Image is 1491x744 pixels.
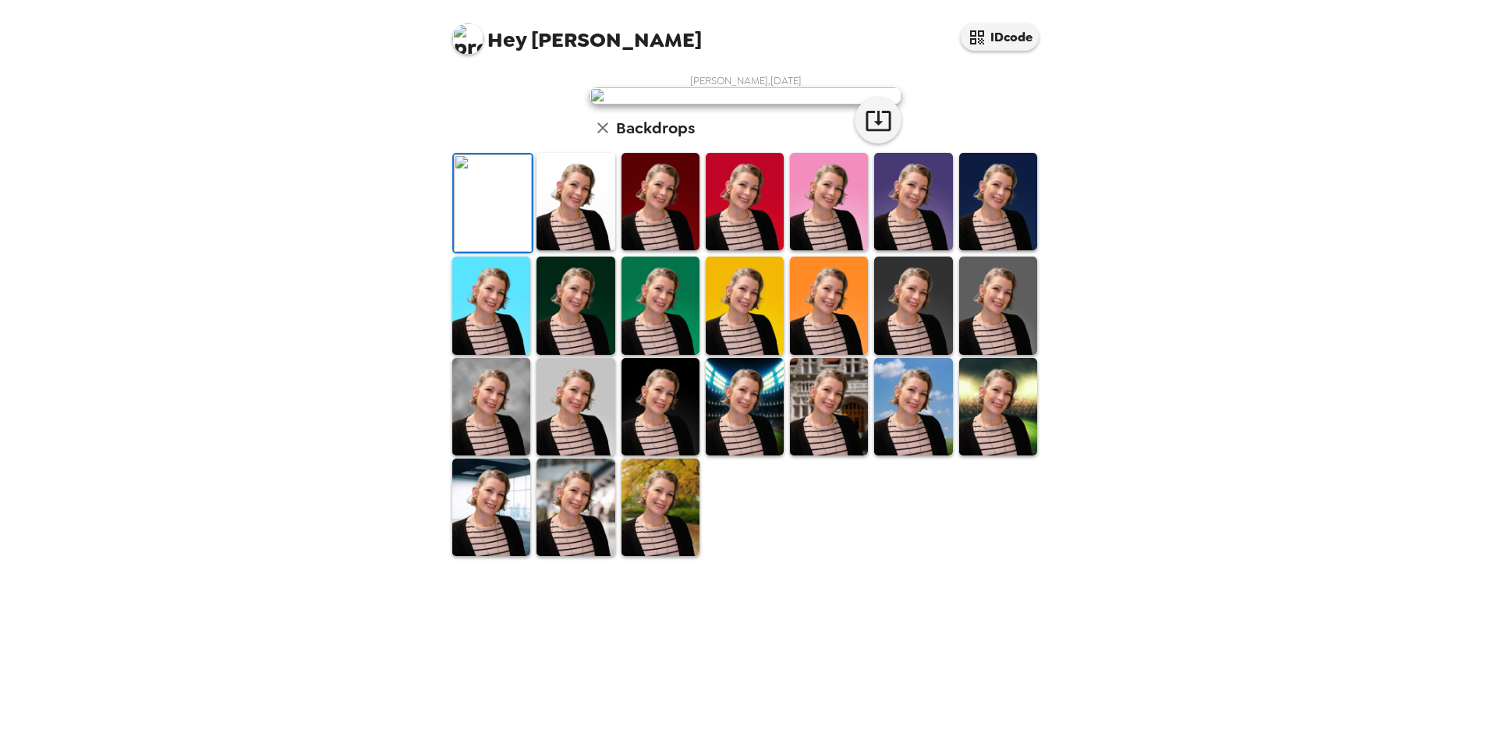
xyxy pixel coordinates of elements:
[487,26,526,54] span: Hey
[452,23,483,55] img: profile pic
[452,16,702,51] span: [PERSON_NAME]
[961,23,1039,51] button: IDcode
[616,115,695,140] h6: Backdrops
[590,87,901,105] img: user
[690,74,802,87] span: [PERSON_NAME] , [DATE]
[454,154,532,252] img: Original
